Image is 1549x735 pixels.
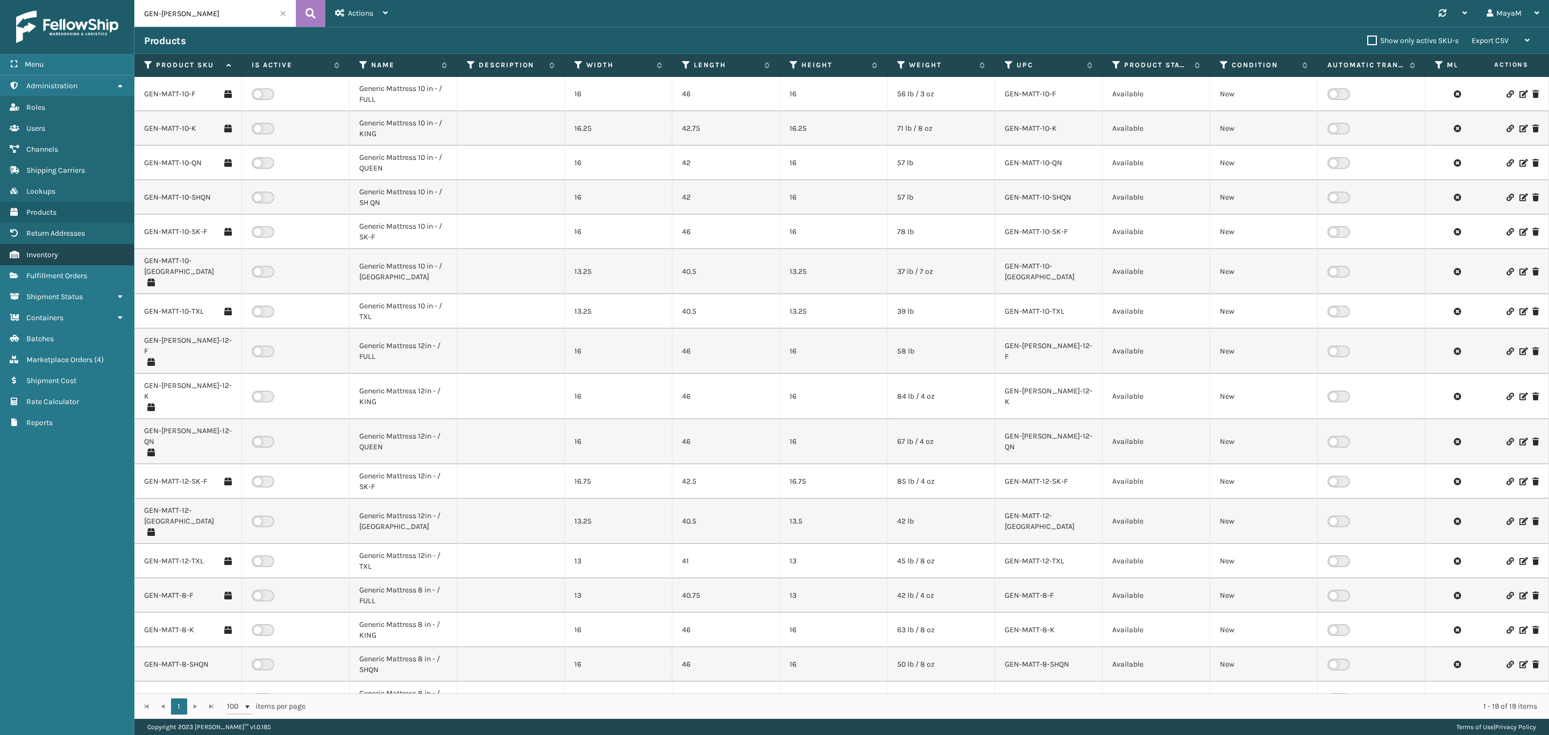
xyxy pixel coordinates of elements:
[995,77,1103,111] td: GEN-MATT-10-F
[1532,393,1539,400] i: Delete
[887,294,995,329] td: 39 lb
[672,464,780,499] td: 42.5
[1507,557,1513,565] i: Link Product
[171,698,187,715] a: 1
[144,306,204,317] a: GEN-MATT-10-TXL
[995,419,1103,464] td: GEN-[PERSON_NAME]-12-QN
[995,578,1103,613] td: GEN-MATT-8-F
[1519,478,1526,485] i: Edit
[780,647,887,682] td: 16
[1456,719,1536,735] div: |
[1507,626,1513,634] i: Link Product
[1456,723,1494,731] a: Terms of Use
[565,329,672,374] td: 16
[1210,249,1318,294] td: New
[1507,308,1513,315] i: Link Product
[16,11,118,43] img: logo
[1507,348,1513,355] i: Link Product
[144,426,232,447] a: GEN-[PERSON_NAME]-12-QN
[887,329,995,374] td: 58 lb
[780,499,887,544] td: 13.5
[26,250,58,259] span: Inventory
[887,111,995,146] td: 71 lb / 8 oz
[1532,438,1539,446] i: Delete
[144,89,195,100] a: GEN-MATT-10-F
[887,499,995,544] td: 42 lb
[1210,499,1318,544] td: New
[1532,348,1539,355] i: Delete
[565,180,672,215] td: 16
[26,271,87,280] span: Fulfillment Orders
[26,355,93,364] span: Marketplace Orders
[350,215,457,249] td: Generic Mattress 10 in - / SK-F
[26,166,85,175] span: Shipping Carriers
[1532,228,1539,236] i: Delete
[144,192,211,203] a: GEN-MATT-10-SHQN
[780,682,887,716] td: 16
[565,682,672,716] td: 16
[1532,159,1539,167] i: Delete
[26,313,63,322] span: Containers
[1532,268,1539,275] i: Delete
[995,294,1103,329] td: GEN-MATT-10-TXL
[1103,464,1210,499] td: Available
[780,146,887,180] td: 16
[1532,626,1539,634] i: Delete
[780,544,887,578] td: 13
[995,499,1103,544] td: GEN-MATT-12-[GEOGRAPHIC_DATA]
[1507,478,1513,485] i: Link Product
[1532,518,1539,525] i: Delete
[565,146,672,180] td: 16
[887,77,995,111] td: 56 lb / 3 oz
[350,146,457,180] td: Generic Mattress 10 in - / QUEEN
[672,215,780,249] td: 46
[1103,180,1210,215] td: Available
[350,111,457,146] td: Generic Mattress 10 in - / KING
[995,111,1103,146] td: GEN-MATT-10-K
[350,647,457,682] td: Generic Mattress 8 in - / SHQN
[1519,308,1526,315] i: Edit
[1507,518,1513,525] i: Link Product
[144,34,186,47] h3: Products
[144,123,196,134] a: GEN-MATT-10-K
[672,329,780,374] td: 46
[1507,393,1513,400] i: Link Product
[995,682,1103,716] td: GEN-MATT-8-SK-F
[887,613,995,647] td: 63 lb / 8 oz
[887,419,995,464] td: 67 lb / 4 oz
[26,124,45,133] span: Users
[1519,348,1526,355] i: Edit
[1210,294,1318,329] td: New
[371,60,436,70] label: Name
[1532,661,1539,668] i: Delete
[995,544,1103,578] td: GEN-MATT-12-TXL
[350,578,457,613] td: Generic Mattress 8 in - / FULL
[1103,374,1210,419] td: Available
[1507,90,1513,98] i: Link Product
[144,505,232,527] a: GEN-MATT-12-[GEOGRAPHIC_DATA]
[1495,723,1536,731] a: Privacy Policy
[672,578,780,613] td: 40.75
[26,187,55,196] span: Lookups
[1532,478,1539,485] i: Delete
[995,215,1103,249] td: GEN-MATT-10-SK-F
[565,544,672,578] td: 13
[1210,329,1318,374] td: New
[1519,557,1526,565] i: Edit
[26,418,53,427] span: Reports
[1103,499,1210,544] td: Available
[1507,194,1513,201] i: Link Product
[350,419,457,464] td: Generic Mattress 12in - / QUEEN
[144,158,202,168] a: GEN-MATT-10-QN
[144,227,207,237] a: GEN-MATT-10-SK-F
[995,249,1103,294] td: GEN-MATT-10-[GEOGRAPHIC_DATA]
[1103,249,1210,294] td: Available
[1519,90,1526,98] i: Edit
[672,77,780,111] td: 46
[1210,613,1318,647] td: New
[26,81,77,90] span: Administration
[1210,544,1318,578] td: New
[94,355,104,364] span: ( 4 )
[1519,194,1526,201] i: Edit
[1017,60,1082,70] label: UPC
